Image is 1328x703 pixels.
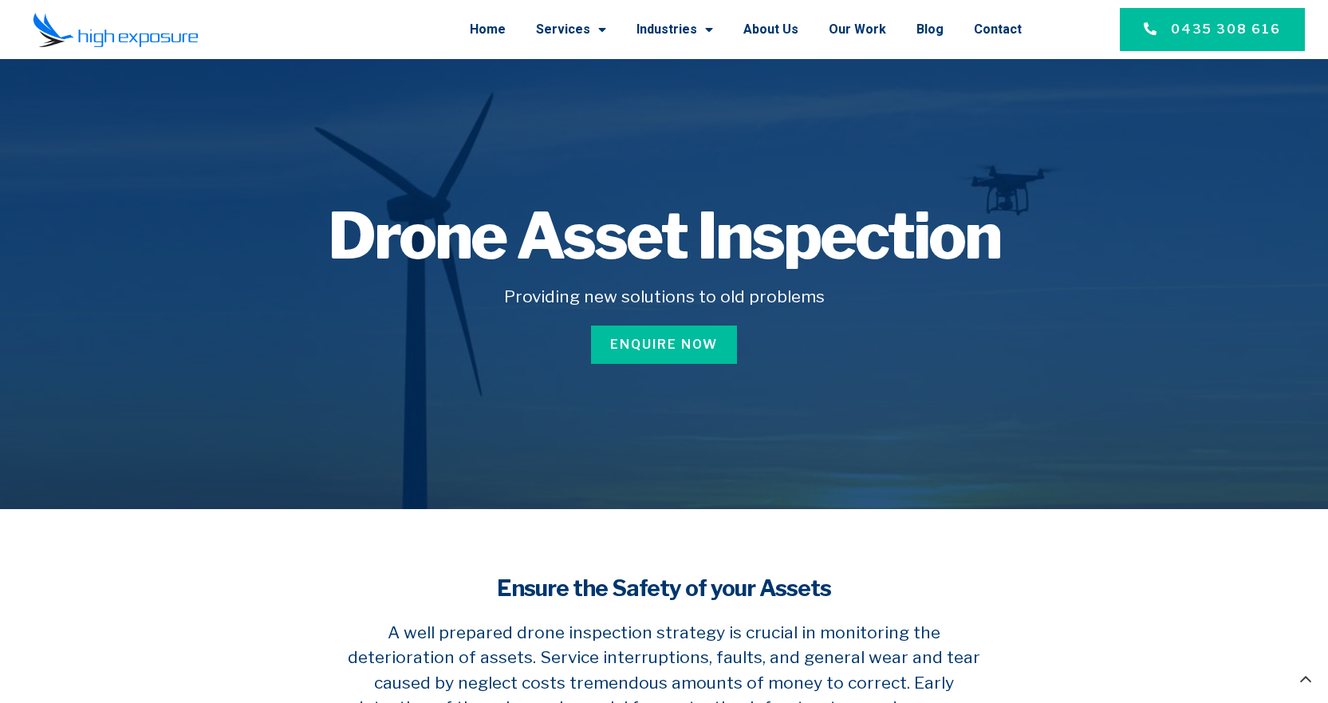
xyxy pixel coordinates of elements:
span: 0435 308 616 [1171,20,1281,39]
a: Industries [636,9,713,50]
a: Enquire Now [591,326,737,364]
img: Final-Logo copy [33,12,199,48]
span: Enquire Now [610,335,718,354]
a: About Us [743,9,798,50]
nav: Menu [228,9,1022,50]
h4: Ensure the Safety of your Assets [337,573,991,604]
h5: Providing new solutions to old problems [187,284,1141,310]
a: Home [470,9,506,50]
a: Contact [974,9,1022,50]
a: 0435 308 616 [1120,8,1305,51]
a: Our Work [829,9,886,50]
a: Services [536,9,606,50]
a: Blog [916,9,944,50]
h1: Drone Asset Inspection [187,204,1141,268]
